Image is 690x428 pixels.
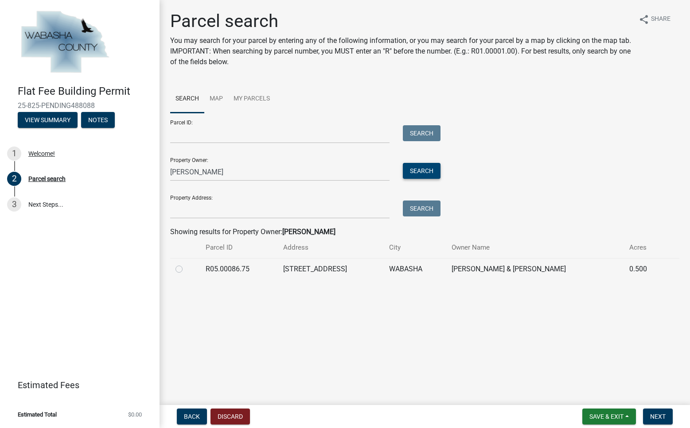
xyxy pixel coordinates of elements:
[18,9,112,76] img: Wabasha County, Minnesota
[446,237,624,258] th: Owner Name
[18,117,78,124] wm-modal-confirm: Summary
[177,409,207,424] button: Back
[170,227,679,237] div: Showing results for Property Owner:
[582,409,636,424] button: Save & Exit
[18,101,142,110] span: 25-825-PENDING488088
[639,14,649,25] i: share
[204,85,228,113] a: Map
[200,258,278,280] td: R05.00086.75
[7,376,145,394] a: Estimated Fees
[403,201,441,216] button: Search
[228,85,275,113] a: My Parcels
[403,125,441,141] button: Search
[403,163,441,179] button: Search
[18,112,78,128] button: View Summary
[278,237,384,258] th: Address
[643,409,673,424] button: Next
[282,227,335,236] strong: [PERSON_NAME]
[184,413,200,420] span: Back
[81,117,115,124] wm-modal-confirm: Notes
[18,85,152,98] h4: Flat Fee Building Permit
[200,237,278,258] th: Parcel ID
[624,258,664,280] td: 0.500
[651,14,671,25] span: Share
[7,172,21,186] div: 2
[632,11,678,28] button: shareShare
[128,412,142,417] span: $0.00
[170,11,632,32] h1: Parcel search
[384,237,446,258] th: City
[28,176,66,182] div: Parcel search
[28,150,55,157] div: Welcome!
[170,35,632,67] p: You may search for your parcel by entering any of the following information, or you may search fo...
[446,258,624,280] td: [PERSON_NAME] & [PERSON_NAME]
[7,197,21,212] div: 3
[18,412,57,417] span: Estimated Total
[624,237,664,258] th: Acres
[384,258,446,280] td: WABASHA
[278,258,384,280] td: [STREET_ADDRESS]
[170,85,204,113] a: Search
[211,409,250,424] button: Discard
[589,413,624,420] span: Save & Exit
[7,147,21,161] div: 1
[650,413,666,420] span: Next
[81,112,115,128] button: Notes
